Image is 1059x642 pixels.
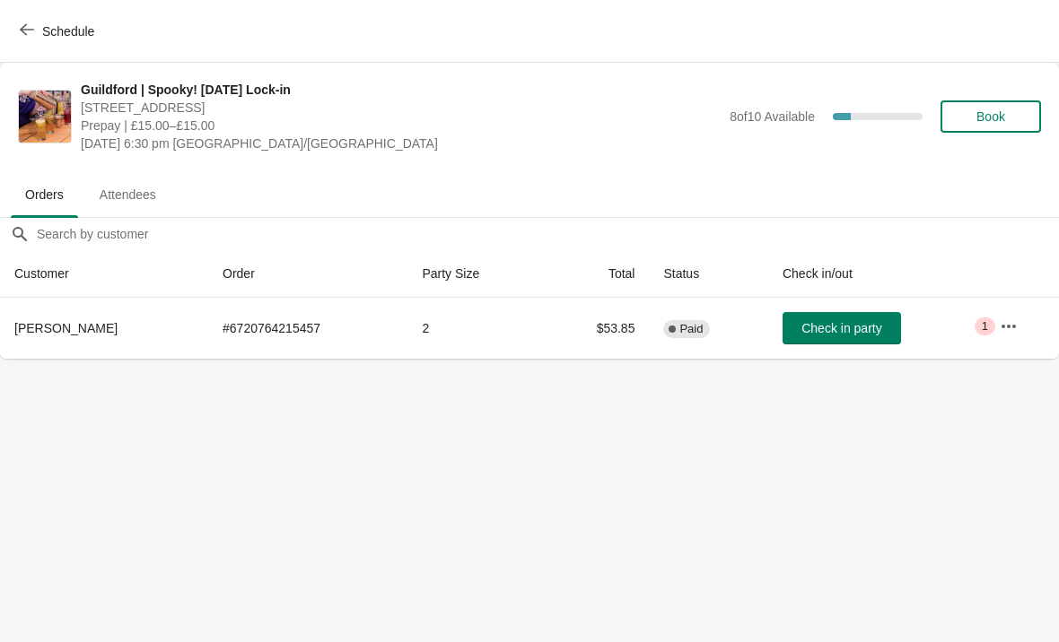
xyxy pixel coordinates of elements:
[543,298,649,359] td: $53.85
[85,178,171,211] span: Attendees
[730,109,815,124] span: 8 of 10 Available
[19,91,71,143] img: Guildford | Spooky! Halloween Lock-in
[208,298,407,359] td: # 6720764215457
[768,250,985,298] th: Check in/out
[407,250,543,298] th: Party Size
[649,250,768,298] th: Status
[543,250,649,298] th: Total
[941,100,1041,133] button: Book
[982,319,988,334] span: 1
[14,321,118,335] span: [PERSON_NAME]
[42,24,94,39] span: Schedule
[208,250,407,298] th: Order
[36,218,1059,250] input: Search by customer
[9,15,109,48] button: Schedule
[976,109,1005,124] span: Book
[407,298,543,359] td: 2
[11,178,78,211] span: Orders
[679,322,703,336] span: Paid
[801,321,881,335] span: Check in party
[81,117,721,134] span: Prepay | £15.00–£15.00
[81,99,721,117] span: [STREET_ADDRESS]
[783,312,901,344] button: Check in party
[81,134,721,152] span: [DATE] 6:30 pm [GEOGRAPHIC_DATA]/[GEOGRAPHIC_DATA]
[81,81,721,99] span: Guildford | Spooky! [DATE] Lock-in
